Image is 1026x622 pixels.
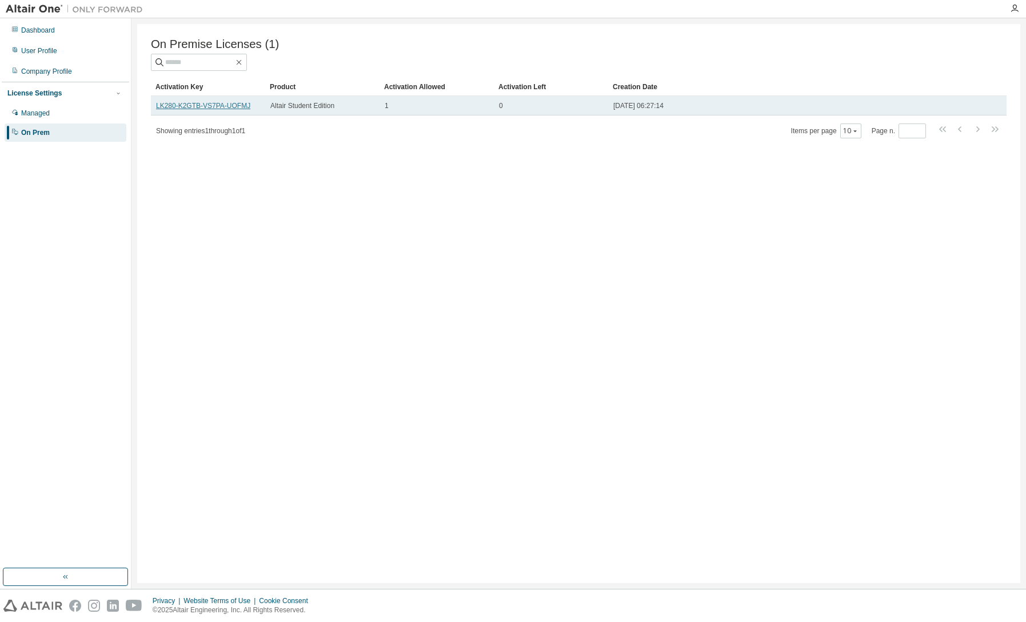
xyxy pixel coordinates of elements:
div: User Profile [21,46,57,55]
p: © 2025 Altair Engineering, Inc. All Rights Reserved. [153,605,315,615]
div: Cookie Consent [259,596,314,605]
span: Altair Student Edition [270,101,334,110]
span: [DATE] 06:27:14 [613,101,664,110]
img: linkedin.svg [107,600,119,612]
div: Creation Date [613,78,956,96]
div: Privacy [153,596,183,605]
div: Activation Left [498,78,604,96]
div: Activation Key [155,78,261,96]
span: 0 [499,101,503,110]
div: License Settings [7,89,62,98]
span: Showing entries 1 through 1 of 1 [156,127,245,135]
span: Items per page [791,123,861,138]
img: instagram.svg [88,600,100,612]
a: LK280-K2GTB-VS7PA-UOFMJ [156,102,250,110]
div: Dashboard [21,26,55,35]
div: On Prem [21,128,50,137]
span: 1 [385,101,389,110]
div: Managed [21,109,50,118]
button: 10 [843,126,859,135]
img: facebook.svg [69,600,81,612]
img: Altair One [6,3,149,15]
div: Company Profile [21,67,72,76]
div: Website Terms of Use [183,596,259,605]
img: youtube.svg [126,600,142,612]
img: altair_logo.svg [3,600,62,612]
span: Page n. [872,123,926,138]
div: Product [270,78,375,96]
div: Activation Allowed [384,78,489,96]
span: On Premise Licenses (1) [151,38,279,51]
